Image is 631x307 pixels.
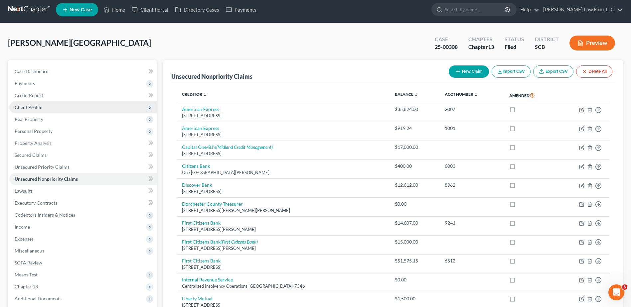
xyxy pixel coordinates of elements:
[182,201,243,207] a: Dorchester County Treasurer
[395,220,434,226] div: $14,607.00
[492,65,531,78] button: Import CSV
[608,284,624,300] iframe: Intercom live chat
[517,4,539,16] a: Help
[182,277,233,282] a: Internal Revenue Service
[15,80,35,86] span: Payments
[15,248,44,254] span: Miscellaneous
[435,43,458,51] div: 25-00308
[15,128,53,134] span: Personal Property
[395,239,434,245] div: $15,000.00
[505,36,524,43] div: Status
[182,239,258,245] a: First Citizens Bank(First Citizens Bank)
[445,182,499,188] div: 8962
[395,125,434,132] div: $919.24
[182,245,384,252] div: [STREET_ADDRESS][PERSON_NAME]
[182,207,384,214] div: [STREET_ADDRESS][PERSON_NAME][PERSON_NAME]
[182,182,212,188] a: Discover Bank
[182,264,384,270] div: [STREET_ADDRESS]
[15,200,57,206] span: Executory Contracts
[15,92,43,98] span: Credit Report
[128,4,172,16] a: Client Portal
[182,163,210,169] a: Citizens Bank
[533,65,573,78] a: Export CSV
[9,257,157,269] a: SOFA Review
[9,65,157,77] a: Case Dashboard
[182,169,384,176] div: One [GEOGRAPHIC_DATA][PERSON_NAME]
[216,144,273,150] i: (Midland Credit Management)
[445,125,499,132] div: 1001
[9,161,157,173] a: Unsecured Priority Claims
[395,295,434,302] div: $1,500.00
[15,164,70,170] span: Unsecured Priority Claims
[535,43,559,51] div: SCB
[445,163,499,169] div: 6003
[395,92,418,97] a: Balance unfold_more
[182,92,207,97] a: Creditor unfold_more
[15,176,78,182] span: Unsecured Nonpriority Claims
[445,92,478,97] a: Acct Number unfold_more
[223,4,260,16] a: Payments
[504,88,557,103] th: Amended
[414,93,418,97] i: unfold_more
[15,260,42,265] span: SOFA Review
[445,257,499,264] div: 6512
[474,93,478,97] i: unfold_more
[15,236,34,242] span: Expenses
[172,4,223,16] a: Directory Cases
[435,36,458,43] div: Case
[9,197,157,209] a: Executory Contracts
[569,36,615,51] button: Preview
[9,149,157,161] a: Secured Claims
[182,283,384,289] div: Centralized Insolvency Operations [GEOGRAPHIC_DATA]-7346
[395,276,434,283] div: $0.00
[15,188,33,194] span: Lawsuits
[445,3,506,16] input: Search by name...
[182,132,384,138] div: [STREET_ADDRESS]
[395,163,434,169] div: $400.00
[395,257,434,264] div: $51,575.15
[182,296,213,301] a: Liberty Mutual
[15,224,30,230] span: Income
[15,116,43,122] span: Real Property
[395,144,434,151] div: $17,000.00
[535,36,559,43] div: District
[182,188,384,195] div: [STREET_ADDRESS]
[15,140,52,146] span: Property Analysis
[182,113,384,119] div: [STREET_ADDRESS]
[182,144,273,150] a: Capital One/BJ's(Midland Credit Management)
[100,4,128,16] a: Home
[445,106,499,113] div: 2007
[9,173,157,185] a: Unsecured Nonpriority Claims
[15,68,49,74] span: Case Dashboard
[221,239,258,245] i: (First Citizens Bank)
[488,44,494,50] span: 13
[540,4,623,16] a: [PERSON_NAME] Law Firm, LLC
[468,43,494,51] div: Chapter
[182,226,384,233] div: [STREET_ADDRESS][PERSON_NAME]
[182,106,219,112] a: American Express
[15,296,62,301] span: Additional Documents
[15,152,47,158] span: Secured Claims
[9,137,157,149] a: Property Analysis
[9,89,157,101] a: Credit Report
[9,185,157,197] a: Lawsuits
[15,284,38,289] span: Chapter 13
[15,104,42,110] span: Client Profile
[182,258,221,263] a: First Citizens Bank
[15,272,38,277] span: Means Test
[395,182,434,188] div: $12,612.00
[468,36,494,43] div: Chapter
[182,220,221,226] a: First Citizens Bank
[171,72,252,80] div: Unsecured Nonpriority Claims
[395,106,434,113] div: $35,824.00
[8,38,151,48] span: [PERSON_NAME][GEOGRAPHIC_DATA]
[203,93,207,97] i: unfold_more
[70,7,92,12] span: New Case
[449,65,489,78] button: New Claim
[182,151,384,157] div: [STREET_ADDRESS]
[15,212,75,218] span: Codebtors Insiders & Notices
[445,220,499,226] div: 9241
[576,65,612,78] button: Delete All
[622,284,627,290] span: 3
[395,201,434,207] div: $0.00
